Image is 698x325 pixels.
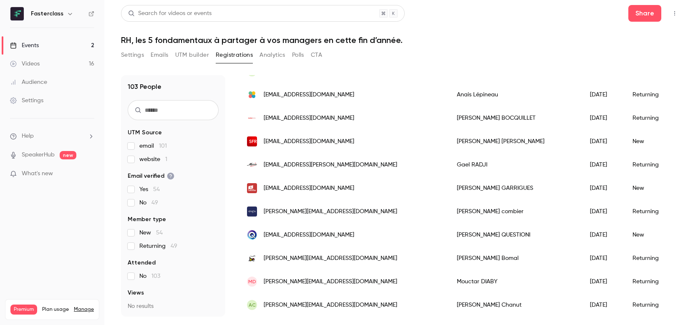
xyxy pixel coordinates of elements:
span: 49 [151,200,158,206]
span: AC [249,301,256,309]
li: help-dropdown-opener [10,132,94,141]
div: New [624,176,677,200]
p: No results [128,302,219,310]
span: 54 [156,230,163,236]
h1: 103 People [128,82,161,92]
button: Registrations [216,48,253,62]
div: v 4.0.25 [23,13,41,20]
div: Anais Lépineau [449,83,582,106]
a: Manage [74,306,94,313]
div: Returning [624,106,677,130]
span: Attended [128,259,156,267]
div: Events [10,41,39,50]
span: [EMAIL_ADDRESS][DOMAIN_NAME] [264,91,354,99]
span: MD [248,278,256,285]
div: Mouctar DIABY [449,270,582,293]
div: [DATE] [582,223,624,247]
span: [EMAIL_ADDRESS][PERSON_NAME][DOMAIN_NAME] [264,161,397,169]
div: Returning [624,153,677,176]
span: [EMAIL_ADDRESS][DOMAIN_NAME] [264,184,354,193]
span: What's new [22,169,53,178]
h6: Fasterclass [31,10,63,18]
div: [DATE] [582,270,624,293]
div: [PERSON_NAME] Chanut [449,293,582,317]
span: No [139,199,158,207]
div: [DATE] [582,247,624,270]
img: police.belgium.eu [247,253,257,263]
img: tab_domain_overview_orange.svg [34,53,40,59]
img: auchan.com [247,113,257,123]
div: [DATE] [582,153,624,176]
div: [DATE] [582,176,624,200]
div: Returning [624,83,677,106]
span: 49 [171,243,177,249]
img: marie.fr [247,160,257,170]
img: logo_orange.svg [13,13,20,20]
div: [DATE] [582,130,624,153]
span: New [139,229,163,237]
span: 101 [159,143,167,149]
div: Settings [10,96,43,105]
span: [PERSON_NAME][EMAIL_ADDRESS][DOMAIN_NAME] [264,277,397,286]
div: [PERSON_NAME] QUESTIONI [449,223,582,247]
a: SpeakerHub [22,151,55,159]
div: New [624,223,677,247]
img: Fasterclass [10,7,24,20]
span: Member type [128,215,166,224]
img: sfr.fr [247,136,257,146]
span: 54 [153,186,160,192]
span: Email verified [128,172,174,180]
span: [EMAIL_ADDRESS][DOMAIN_NAME] [264,137,354,146]
button: Settings [121,48,144,62]
div: Gael RADJI [449,153,582,176]
span: [EMAIL_ADDRESS][DOMAIN_NAME] [264,114,354,123]
div: [PERSON_NAME] BOCQUILLET [449,106,582,130]
img: giovannaquestioni.com [247,230,257,240]
img: tab_keywords_by_traffic_grey.svg [95,53,101,59]
button: Analytics [260,48,285,62]
span: [PERSON_NAME][EMAIL_ADDRESS][DOMAIN_NAME] [264,301,397,310]
img: fehap.fr [247,90,257,100]
span: Yes [139,185,160,194]
div: Returning [624,247,677,270]
span: 103 [151,273,160,279]
span: Returning [139,242,177,250]
iframe: Noticeable Trigger [84,170,94,178]
div: [PERSON_NAME] combier [449,200,582,223]
div: Audience [10,78,47,86]
div: [PERSON_NAME] [PERSON_NAME] [449,130,582,153]
div: [PERSON_NAME] GARRIGUES [449,176,582,200]
span: new [60,151,76,159]
span: No [139,272,160,280]
img: toulouse-metropole.fr [247,183,257,193]
span: website [139,155,167,164]
div: Returning [624,293,677,317]
button: Share [628,5,661,22]
div: New [624,130,677,153]
div: Domaine: [DOMAIN_NAME] [22,22,94,28]
div: [DATE] [582,200,624,223]
span: Plan usage [42,306,69,313]
div: [DATE] [582,83,624,106]
span: email [139,142,167,150]
span: Views [128,289,144,297]
div: Returning [624,270,677,293]
div: Videos [10,60,40,68]
div: Returning [624,200,677,223]
span: Premium [10,305,37,315]
button: Emails [151,48,168,62]
span: 1 [165,156,167,162]
div: Domaine [43,53,64,59]
span: UTM Source [128,128,162,137]
button: CTA [311,48,322,62]
button: Polls [292,48,304,62]
div: [PERSON_NAME] Bomal [449,247,582,270]
span: [PERSON_NAME][EMAIL_ADDRESS][DOMAIN_NAME] [264,207,397,216]
span: [EMAIL_ADDRESS][DOMAIN_NAME] [264,231,354,239]
button: UTM builder [175,48,209,62]
div: Search for videos or events [128,9,212,18]
div: [DATE] [582,293,624,317]
div: [DATE] [582,106,624,130]
h1: RH, les 5 fondamentaux à partager à vos managers en cette fin d’année. [121,35,681,45]
span: Help [22,132,34,141]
